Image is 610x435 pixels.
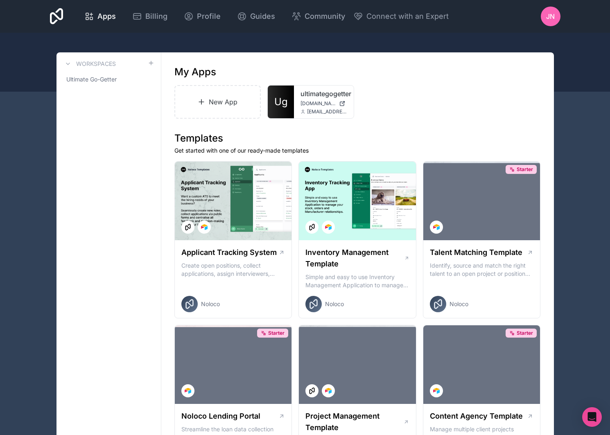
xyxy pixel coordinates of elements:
span: Billing [145,11,167,22]
span: Connect with an Expert [366,11,449,22]
h1: Inventory Management Template [305,247,404,270]
span: [DOMAIN_NAME] [300,100,336,107]
p: Identify, source and match the right talent to an open project or position with our Talent Matchi... [430,261,534,278]
a: Workspaces [63,59,116,69]
span: JN [546,11,555,21]
span: Noloco [325,300,344,308]
span: Apps [97,11,116,22]
img: Airtable Logo [201,224,208,230]
span: Noloco [450,300,468,308]
button: Connect with an Expert [353,11,449,22]
a: Billing [126,7,174,25]
h1: My Apps [174,65,216,79]
a: Community [285,7,352,25]
h1: Templates [174,132,541,145]
span: Guides [250,11,275,22]
a: ultimategogetter [300,89,347,99]
a: Apps [78,7,122,25]
a: Guides [230,7,282,25]
span: Starter [517,166,533,173]
span: Starter [268,330,285,336]
h1: Noloco Lending Portal [181,410,260,422]
span: [EMAIL_ADDRESS][DOMAIN_NAME] [307,108,347,115]
h1: Talent Matching Template [430,247,522,258]
span: Starter [517,330,533,336]
div: Open Intercom Messenger [582,407,602,427]
img: Airtable Logo [325,224,332,230]
p: Get started with one of our ready-made templates [174,147,541,155]
p: Create open positions, collect applications, assign interviewers, centralise candidate feedback a... [181,261,285,278]
a: Ug [268,86,294,118]
span: Ug [274,95,288,108]
span: Noloco [201,300,220,308]
img: Airtable Logo [325,388,332,394]
h1: Project Management Template [305,410,403,433]
a: Ultimate Go-Getter [63,72,154,87]
img: Airtable Logo [433,224,440,230]
span: Profile [197,11,221,22]
span: Community [305,11,345,22]
h1: Applicant Tracking System [181,247,277,258]
a: Profile [177,7,227,25]
a: New App [174,85,261,119]
h1: Content Agency Template [430,410,523,422]
h3: Workspaces [76,60,116,68]
a: [DOMAIN_NAME] [300,100,347,107]
img: Airtable Logo [185,388,191,394]
img: Airtable Logo [433,388,440,394]
p: Simple and easy to use Inventory Management Application to manage your stock, orders and Manufact... [305,273,409,289]
span: Ultimate Go-Getter [66,75,117,83]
